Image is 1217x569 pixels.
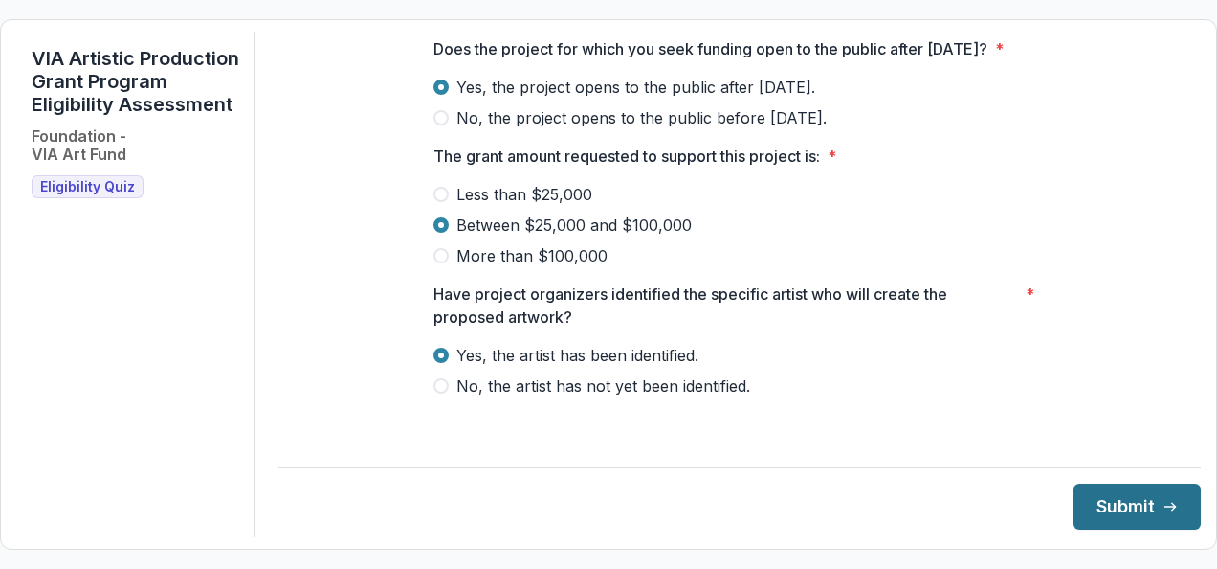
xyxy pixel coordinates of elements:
span: More than $100,000 [456,244,608,267]
span: No, the artist has not yet been identified. [456,375,750,398]
button: Submit [1073,484,1201,530]
span: Between $25,000 and $100,000 [456,214,692,237]
p: The grant amount requested to support this project is: [433,145,820,168]
span: Eligibility Quiz [40,179,135,195]
span: Yes, the artist has been identified. [456,344,698,367]
p: Have project organizers identified the specific artist who will create the proposed artwork? [433,283,1018,329]
span: Less than $25,000 [456,183,592,206]
h1: VIA Artistic Production Grant Program Eligibility Assessment [32,47,239,116]
p: Does the project for which you seek funding open to the public after [DATE]? [433,37,987,60]
span: Yes, the project opens to the public after [DATE]. [456,76,815,99]
h2: Foundation - VIA Art Fund [32,127,126,164]
span: No, the project opens to the public before [DATE]. [456,106,827,129]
